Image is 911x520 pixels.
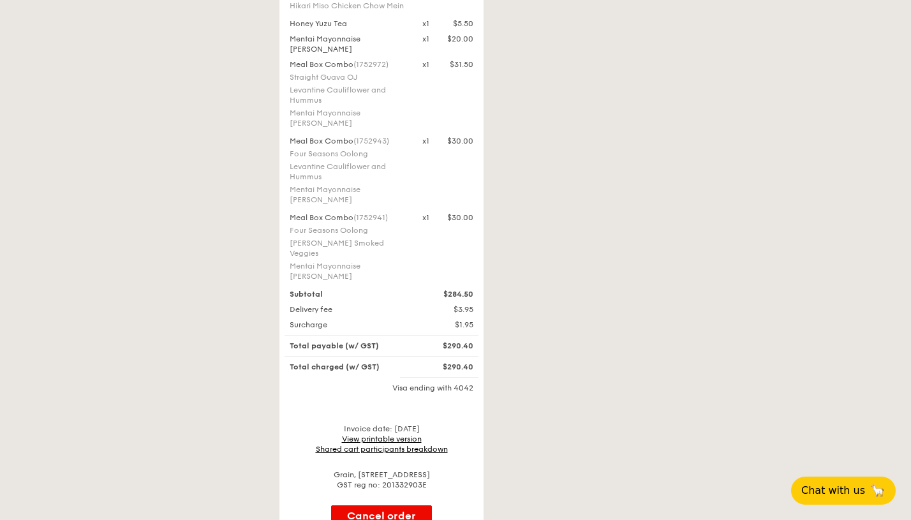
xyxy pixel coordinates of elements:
div: $30.00 [447,212,473,223]
div: Meal Box Combo [290,136,407,146]
div: Subtotal [282,289,415,299]
div: x1 [422,34,429,44]
div: x1 [422,59,429,70]
div: Meal Box Combo [290,59,407,70]
div: $290.40 [415,362,481,372]
div: [PERSON_NAME] Smoked Veggies [290,238,407,258]
div: $1.95 [415,320,481,330]
span: (1752943) [353,137,389,145]
div: x1 [422,136,429,146]
div: $30.00 [447,136,473,146]
div: $3.95 [415,304,481,315]
div: Invoice date: [DATE] [285,424,478,454]
div: $5.50 [453,19,473,29]
div: Four Seasons Oolong [290,225,407,235]
div: $20.00 [447,34,473,44]
div: $290.40 [415,341,481,351]
div: Grain, [STREET_ADDRESS] GST reg no: 201332903E [285,470,478,490]
div: Visa ending with 4042 [285,383,478,393]
div: Levantine Cauliflower and Hummus [290,85,407,105]
div: Mentai Mayonnaise [PERSON_NAME] [290,184,407,205]
span: Chat with us [801,483,865,498]
div: Four Seasons Oolong [290,149,407,159]
span: Total payable (w/ GST) [290,341,379,350]
button: Chat with us🦙 [791,477,896,505]
div: Delivery fee [282,304,415,315]
a: View printable version [342,435,422,443]
div: Honey Yuzu Tea [282,19,415,29]
div: Mentai Mayonnaise [PERSON_NAME] [290,108,407,128]
div: Meal Box Combo [290,212,407,223]
span: (1752972) [353,60,389,69]
div: Levantine Cauliflower and Hummus [290,161,407,182]
span: (1752941) [353,213,388,222]
div: x1 [422,19,429,29]
span: 🦙 [870,483,885,498]
div: Surcharge [282,320,415,330]
div: Mentai Mayonnaise [PERSON_NAME] [290,261,407,281]
div: x1 [422,212,429,223]
div: $284.50 [415,289,481,299]
a: Shared cart participants breakdown [316,445,448,454]
div: Straight Guava OJ [290,72,407,82]
div: $31.50 [450,59,473,70]
div: Mentai Mayonnaise [PERSON_NAME] [282,34,415,54]
div: Total charged (w/ GST) [282,362,415,372]
div: Hikari Miso Chicken Chow Mein [290,1,407,11]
